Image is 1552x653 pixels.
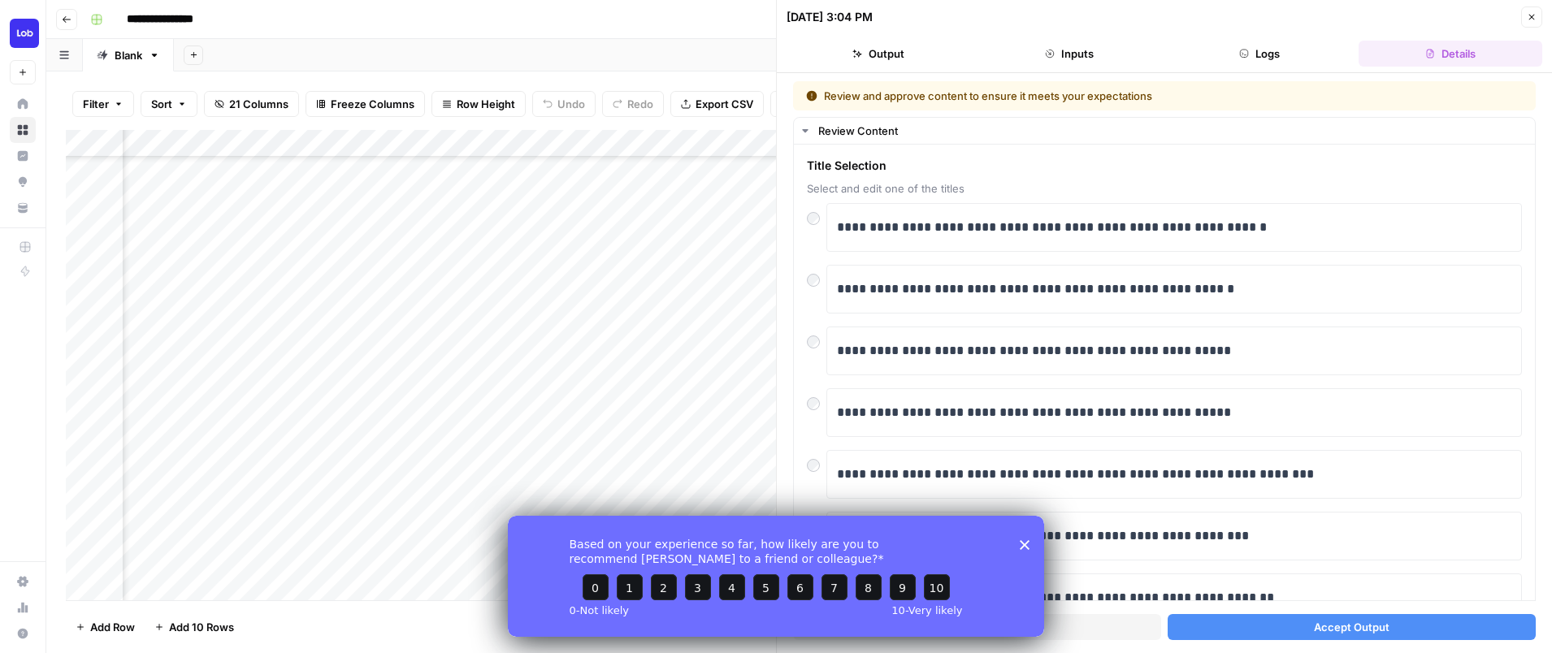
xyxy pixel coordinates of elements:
a: Usage [10,595,36,621]
span: Sort [151,96,172,112]
div: Blank [115,47,142,63]
span: Select and edit one of the titles [807,180,1522,197]
div: Review Content [818,123,1525,139]
a: Home [10,91,36,117]
button: Add Row [66,614,145,640]
span: Title Selection [807,158,1522,174]
a: Opportunities [10,169,36,195]
button: Redo [602,91,664,117]
div: Review and approve content to ensure it meets your expectations [806,88,1337,104]
button: Undo [532,91,596,117]
button: Accept Output [1168,614,1536,640]
iframe: Survey from AirOps [508,516,1044,637]
button: Output [787,41,971,67]
a: Browse [10,117,36,143]
button: Logs [1168,41,1352,67]
button: Freeze Columns [306,91,425,117]
span: Undo [557,96,585,112]
span: Accept Output [1314,619,1389,635]
button: Row Height [431,91,526,117]
button: Inputs [978,41,1162,67]
button: 21 Columns [204,91,299,117]
span: Freeze Columns [331,96,414,112]
span: Add 10 Rows [169,619,234,635]
a: Your Data [10,195,36,221]
span: Row Height [457,96,515,112]
span: Filter [83,96,109,112]
a: Blank [83,39,174,71]
span: Export CSV [696,96,753,112]
button: Add 10 Rows [145,614,244,640]
button: Help + Support [10,621,36,647]
div: [DATE] 3:04 PM [787,9,873,25]
button: Sort [141,91,197,117]
button: Workspace: Lob [10,13,36,54]
span: Add Row [90,619,135,635]
a: Insights [10,143,36,169]
img: Lob Logo [10,19,39,48]
button: Export CSV [670,91,764,117]
span: Redo [627,96,653,112]
button: Details [1359,41,1543,67]
button: Review Content [794,118,1535,144]
span: 21 Columns [229,96,288,112]
button: Filter [72,91,134,117]
a: Settings [10,569,36,595]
